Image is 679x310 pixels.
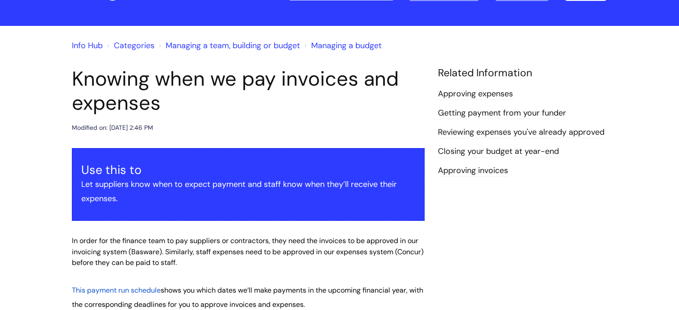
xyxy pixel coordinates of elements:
span: This payment run schedule [72,285,161,295]
li: Managing a team, building or budget [157,38,300,53]
a: This payment run schedule [72,285,161,295]
a: Reviewing expenses you've already approved [438,127,604,138]
p: Let suppliers know when to expect payment and staff know when they’ll receive their expenses. [81,177,415,206]
a: Managing a budget [311,40,382,51]
a: Approving expenses [438,88,513,100]
li: Solution home [105,38,154,53]
h1: Knowing when we pay invoices and expenses [72,67,425,115]
a: Categories [114,40,154,51]
span: In order for the finance team to pay suppliers or contractors, they need the invoices to be appro... [72,236,424,268]
span: shows you which dates we’ll make payments in the upcoming financial year, with the corresponding ... [72,285,423,309]
a: Approving invoices [438,165,508,177]
div: Modified on: [DATE] 2:46 PM [72,122,153,133]
a: Managing a team, building or budget [166,40,300,51]
a: Getting payment from your funder [438,107,566,119]
li: Managing a budget [302,38,382,53]
h3: Use this to [81,163,415,177]
a: Info Hub [72,40,103,51]
h4: Related Information [438,67,608,79]
a: Closing your budget at year-end [438,146,559,157]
